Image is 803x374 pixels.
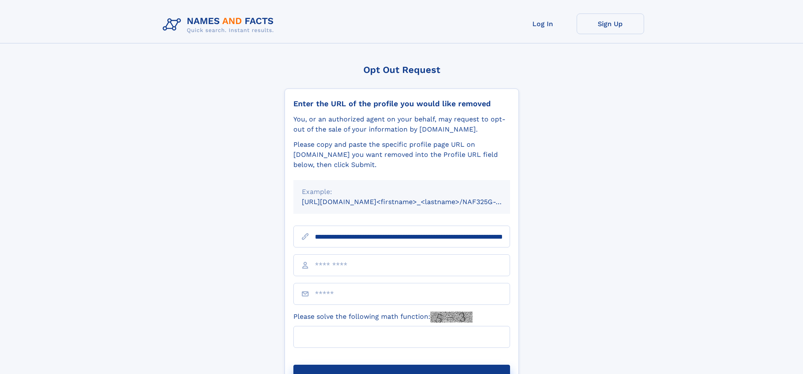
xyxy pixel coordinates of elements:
[285,65,519,75] div: Opt Out Request
[159,13,281,36] img: Logo Names and Facts
[293,114,510,135] div: You, or an authorized agent on your behalf, may request to opt-out of the sale of your informatio...
[293,312,473,323] label: Please solve the following math function:
[302,198,526,206] small: [URL][DOMAIN_NAME]<firstname>_<lastname>/NAF325G-xxxxxxxx
[293,140,510,170] div: Please copy and paste the specific profile page URL on [DOMAIN_NAME] you want removed into the Pr...
[293,99,510,108] div: Enter the URL of the profile you would like removed
[302,187,502,197] div: Example:
[509,13,577,34] a: Log In
[577,13,644,34] a: Sign Up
